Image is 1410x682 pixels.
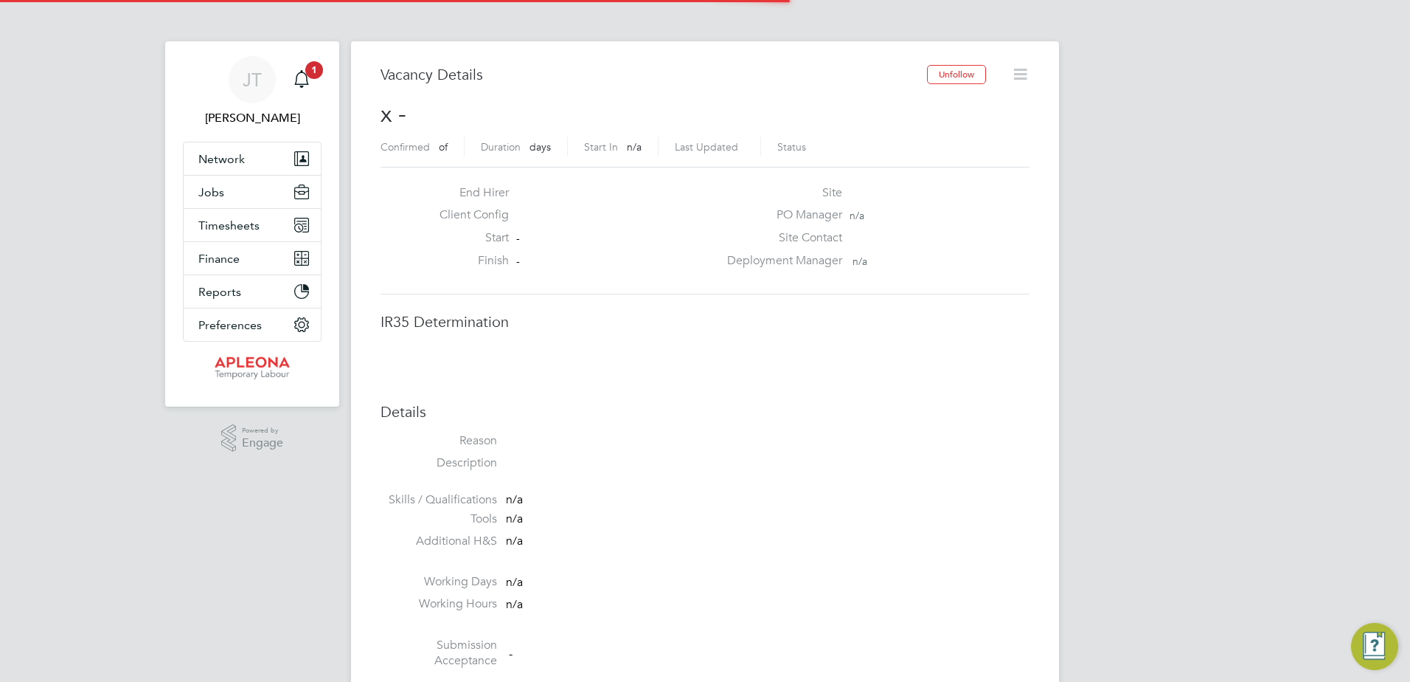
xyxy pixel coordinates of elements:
span: Jobs [198,185,224,199]
label: Start [428,230,509,246]
span: - [509,646,513,661]
span: n/a [627,140,642,154]
label: Additional H&S [381,534,497,549]
img: apleona-logo-retina.png [215,356,290,380]
span: n/a [506,576,523,590]
label: Working Days [381,574,497,590]
span: n/a [850,209,864,222]
button: Reports [184,275,321,308]
label: Status [777,140,806,154]
h3: Details [381,402,1029,421]
label: Site Contact [718,230,842,246]
span: Network [198,152,245,166]
h3: Vacancy Details [381,65,927,84]
span: 1 [305,61,323,79]
span: Preferences [198,318,262,332]
span: days [529,140,551,154]
h3: IR35 Determination [381,312,1029,331]
label: Submission Acceptance [381,638,497,669]
span: x - [381,100,406,128]
label: Client Config [428,207,509,223]
button: Timesheets [184,209,321,241]
span: Finance [198,252,240,266]
label: Tools [381,512,497,527]
span: n/a [506,492,523,507]
a: 1 [287,56,316,103]
a: JT[PERSON_NAME] [183,56,322,127]
button: Network [184,142,321,175]
label: PO Manager [718,207,842,223]
span: n/a [506,512,523,526]
nav: Main navigation [165,41,339,407]
label: Duration [481,140,521,154]
button: Finance [184,242,321,275]
button: Preferences [184,309,321,341]
span: Powered by [242,424,283,437]
button: Jobs [184,176,321,208]
span: Engage [242,437,283,449]
span: n/a [506,534,523,548]
label: Deployment Manager [718,253,842,269]
span: - [516,255,520,268]
button: Engage Resource Center [1351,623,1398,670]
label: Confirmed [381,140,430,154]
button: Unfollow [927,65,986,84]
label: Skills / Qualifications [381,492,497,508]
span: - [516,232,520,245]
span: of [439,140,448,154]
a: Powered byEngage [221,424,284,452]
span: Julie Tante [183,109,322,127]
label: End Hirer [428,185,509,201]
a: Go to home page [183,356,322,380]
label: Finish [428,253,509,269]
label: Reason [381,433,497,449]
label: Description [381,455,497,471]
label: Site [718,185,842,201]
span: JT [243,70,262,89]
span: n/a [852,255,867,268]
label: Working Hours [381,596,497,612]
label: Last Updated [675,140,738,154]
label: Start In [584,140,618,154]
span: n/a [506,597,523,612]
span: Reports [198,285,241,299]
span: Timesheets [198,218,260,232]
